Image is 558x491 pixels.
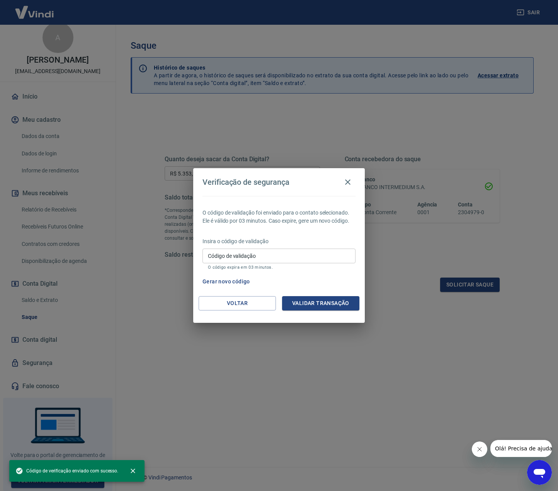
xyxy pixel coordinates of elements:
[5,5,65,12] span: Olá! Precisa de ajuda?
[208,265,350,270] p: O código expira em 03 minutos.
[124,462,141,479] button: close
[202,209,356,225] p: O código de validação foi enviado para o contato selecionado. Ele é válido por 03 minutos. Caso e...
[282,296,359,310] button: Validar transação
[202,177,289,187] h4: Verificação de segurança
[15,467,118,475] span: Código de verificação enviado com sucesso.
[527,460,552,485] iframe: Button to launch messaging window
[199,296,276,310] button: Voltar
[472,442,487,457] iframe: Close message
[199,274,253,289] button: Gerar novo código
[202,237,356,245] p: Insira o código de validação
[490,440,552,457] iframe: Message from company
